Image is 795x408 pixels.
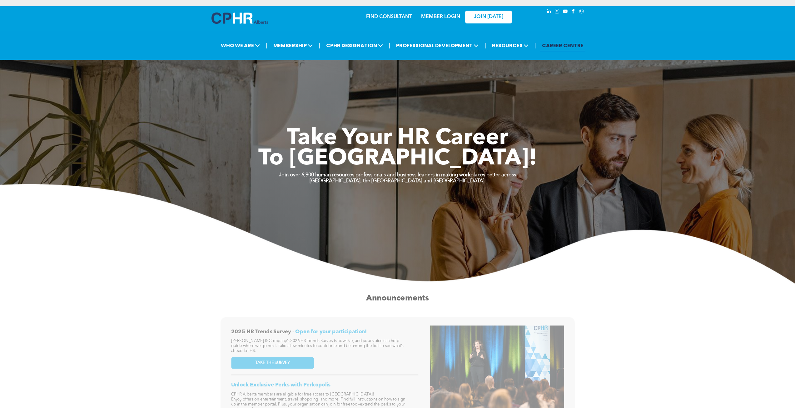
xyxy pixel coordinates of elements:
[389,39,390,52] li: |
[219,40,262,51] span: WHO WE ARE
[258,148,537,170] span: To [GEOGRAPHIC_DATA]!
[231,339,404,353] span: [PERSON_NAME] & Company’s 2026 HR Trends Survey is now live, and your voice can help guide where ...
[554,8,561,16] a: instagram
[324,40,385,51] span: CPHR DESIGNATION
[266,39,267,52] li: |
[231,382,330,388] span: Unlock Exclusive Perks with Perkopolis
[366,14,412,19] a: FIND CONSULTANT
[534,39,536,52] li: |
[474,14,503,20] span: JOIN [DATE]
[211,13,268,24] img: A blue and white logo for cp alberta
[394,40,480,51] span: PROFESSIONAL DEVELOPMENT
[255,360,290,365] span: TAKE THE SURVEY
[231,329,294,334] span: 2025 HR Trends Survey -
[546,8,553,16] a: linkedin
[540,40,585,51] a: CAREER CENTRE
[231,392,374,396] span: CPHR Alberta members are eligible for free access to [GEOGRAPHIC_DATA]!
[484,39,486,52] li: |
[421,14,460,19] a: MEMBER LOGIN
[295,329,367,334] span: Open for your participation!
[271,40,315,51] span: MEMBERSHIP
[279,173,516,178] strong: Join over 6,900 human resources professionals and business leaders in making workplaces better ac...
[570,8,577,16] a: facebook
[490,40,530,51] span: RESOURCES
[465,11,512,23] a: JOIN [DATE]
[310,179,486,184] strong: [GEOGRAPHIC_DATA], the [GEOGRAPHIC_DATA] and [GEOGRAPHIC_DATA].
[366,294,429,302] span: Announcements
[578,8,585,16] a: Social network
[231,357,314,369] a: TAKE THE SURVEY
[562,8,569,16] a: youtube
[287,127,508,150] span: Take Your HR Career
[319,39,320,52] li: |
